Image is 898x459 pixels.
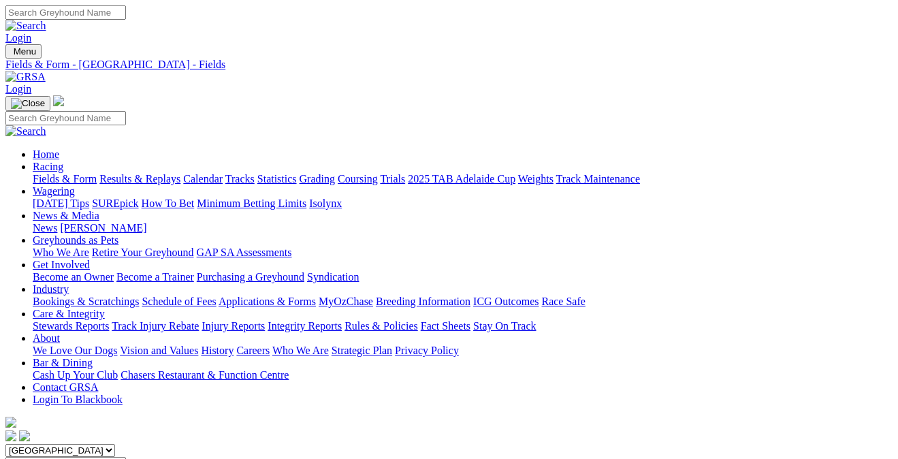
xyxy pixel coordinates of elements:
[236,345,270,356] a: Careers
[5,44,42,59] button: Toggle navigation
[473,296,539,307] a: ICG Outcomes
[183,173,223,185] a: Calendar
[92,247,194,258] a: Retire Your Greyhound
[33,381,98,393] a: Contact GRSA
[33,320,109,332] a: Stewards Reports
[33,345,117,356] a: We Love Our Dogs
[197,247,292,258] a: GAP SA Assessments
[33,148,59,160] a: Home
[541,296,585,307] a: Race Safe
[33,222,57,234] a: News
[11,98,45,109] img: Close
[92,197,138,209] a: SUREpick
[33,210,99,221] a: News & Media
[344,320,418,332] a: Rules & Policies
[33,296,139,307] a: Bookings & Scratchings
[33,197,893,210] div: Wagering
[518,173,554,185] a: Weights
[5,32,31,44] a: Login
[473,320,536,332] a: Stay On Track
[14,46,36,57] span: Menu
[33,173,893,185] div: Racing
[33,247,893,259] div: Greyhounds as Pets
[33,271,893,283] div: Get Involved
[5,417,16,428] img: logo-grsa-white.png
[121,369,289,381] a: Chasers Restaurant & Function Centre
[33,234,118,246] a: Greyhounds as Pets
[556,173,640,185] a: Track Maintenance
[201,345,234,356] a: History
[33,369,893,381] div: Bar & Dining
[338,173,378,185] a: Coursing
[376,296,470,307] a: Breeding Information
[33,296,893,308] div: Industry
[272,345,329,356] a: Who We Are
[33,357,93,368] a: Bar & Dining
[116,271,194,283] a: Become a Trainer
[268,320,342,332] a: Integrity Reports
[19,430,30,441] img: twitter.svg
[219,296,316,307] a: Applications & Forms
[225,173,255,185] a: Tracks
[142,197,195,209] a: How To Bet
[5,71,46,83] img: GRSA
[33,394,123,405] a: Login To Blackbook
[5,83,31,95] a: Login
[300,173,335,185] a: Grading
[33,320,893,332] div: Care & Integrity
[33,173,97,185] a: Fields & Form
[33,222,893,234] div: News & Media
[408,173,515,185] a: 2025 TAB Adelaide Cup
[142,296,216,307] a: Schedule of Fees
[5,20,46,32] img: Search
[33,247,89,258] a: Who We Are
[99,173,180,185] a: Results & Replays
[202,320,265,332] a: Injury Reports
[197,271,304,283] a: Purchasing a Greyhound
[33,185,75,197] a: Wagering
[332,345,392,356] a: Strategic Plan
[319,296,373,307] a: MyOzChase
[5,59,893,71] a: Fields & Form - [GEOGRAPHIC_DATA] - Fields
[197,197,306,209] a: Minimum Betting Limits
[33,197,89,209] a: [DATE] Tips
[33,259,90,270] a: Get Involved
[60,222,146,234] a: [PERSON_NAME]
[5,430,16,441] img: facebook.svg
[5,125,46,138] img: Search
[120,345,198,356] a: Vision and Values
[421,320,470,332] a: Fact Sheets
[33,271,114,283] a: Become an Owner
[33,345,893,357] div: About
[53,95,64,106] img: logo-grsa-white.png
[5,111,126,125] input: Search
[33,332,60,344] a: About
[309,197,342,209] a: Isolynx
[33,369,118,381] a: Cash Up Your Club
[33,308,105,319] a: Care & Integrity
[5,96,50,111] button: Toggle navigation
[257,173,297,185] a: Statistics
[5,5,126,20] input: Search
[33,161,63,172] a: Racing
[395,345,459,356] a: Privacy Policy
[307,271,359,283] a: Syndication
[380,173,405,185] a: Trials
[33,283,69,295] a: Industry
[112,320,199,332] a: Track Injury Rebate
